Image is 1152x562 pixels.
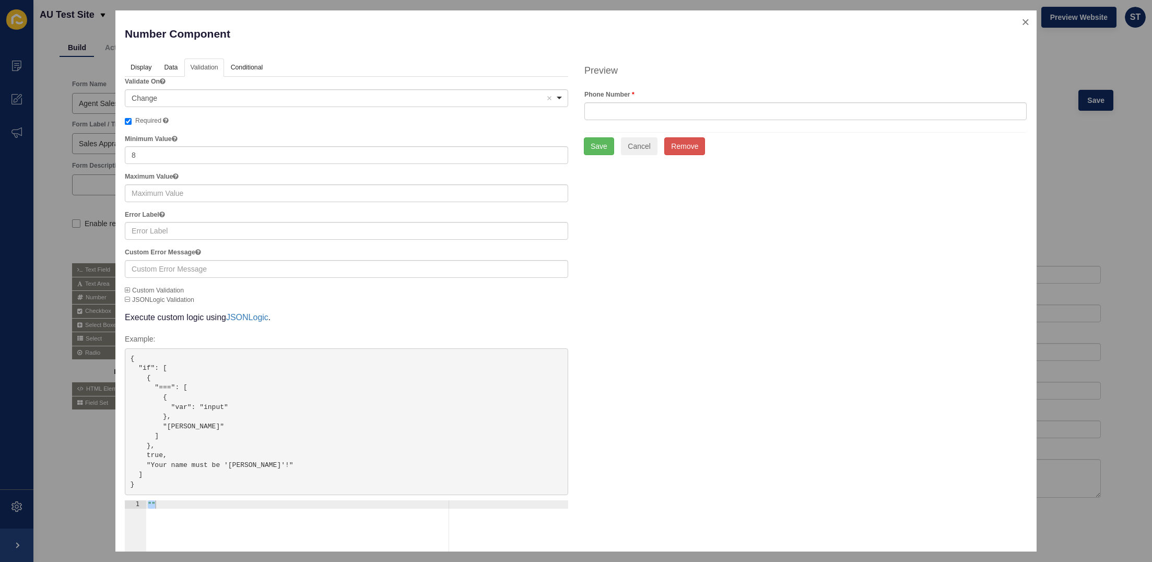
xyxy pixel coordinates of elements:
button: Save [584,137,614,155]
label: Error Label [125,210,165,219]
div: 1 [125,500,146,509]
label: Validate On [125,77,166,86]
a: Conditional [225,58,269,77]
button: Cancel [621,137,657,155]
a: Display [125,58,157,77]
a: JSONLogic [226,313,268,322]
input: Maximum Value [125,184,568,202]
label: Maximum Value [125,172,179,181]
button: close [1015,11,1036,33]
label: Minimum Value [125,134,178,144]
input: Required [125,118,132,125]
span: Required [135,117,161,124]
a: Validation [184,58,224,77]
p: Execute custom logic using . [125,305,568,330]
label: Phone Number [584,90,634,99]
span: Change [132,94,157,102]
button: Remove item: 'change' [544,93,555,103]
h5: Example: [125,335,568,343]
span: Custom Validation [125,287,184,294]
span: JSONLogic Validation [125,296,194,303]
input: Error Label [125,222,568,240]
pre: { "if": [ { "===": [ { "var": "input" }, "[PERSON_NAME]" ] }, true, "Your name must be '[PERSON_N... [125,348,568,495]
button: Remove [664,137,705,155]
input: Minimum Value [125,146,568,164]
input: Custom Error Message [125,260,568,278]
h4: Preview [584,64,1027,77]
label: Custom Error Message [125,248,201,257]
a: Data [158,58,183,77]
p: Number Component [125,20,568,48]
